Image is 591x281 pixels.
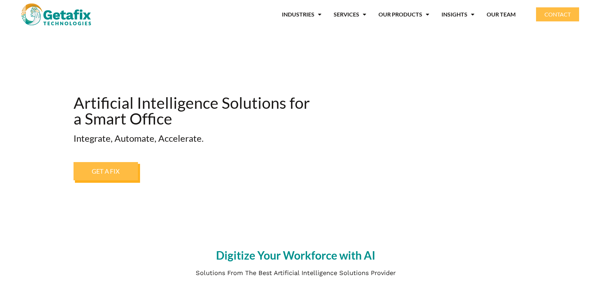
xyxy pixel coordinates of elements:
[536,7,579,21] a: CONTACT
[116,6,516,22] nav: Menu
[74,95,314,127] h1: Artificial Intelligence Solutions for a Smart Office
[74,162,138,180] a: GET A FIX
[487,6,516,22] a: OUR TEAM
[21,4,91,25] img: web and mobile application development company
[441,6,474,22] a: INSIGHTS
[99,250,492,261] h2: Digitize Your Workforce with AI
[544,12,571,17] span: CONTACT
[74,134,314,143] h2: Integrate, Automate, Accelerate.
[334,6,366,22] a: SERVICES
[92,168,120,174] span: GET A FIX
[99,268,492,277] p: Solutions From The Best Artificial Intelligence Solutions Provider
[378,6,429,22] a: OUR PRODUCTS
[420,85,517,190] img: Web And Mobile App Development Services
[282,6,321,22] a: INDUSTRIES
